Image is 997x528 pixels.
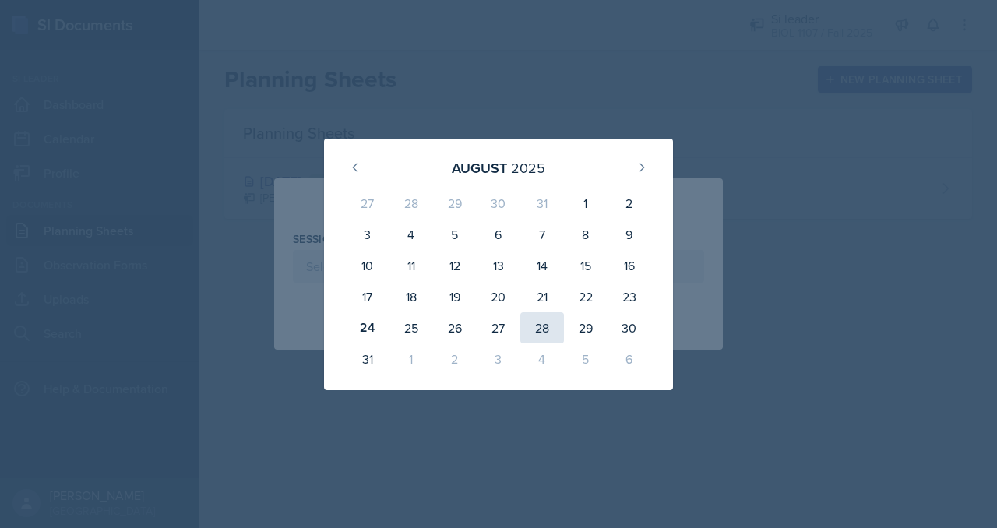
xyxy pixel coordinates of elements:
div: 14 [520,250,564,281]
div: 27 [477,312,520,343]
div: 12 [433,250,477,281]
div: 29 [564,312,608,343]
div: 30 [477,188,520,219]
div: August [452,157,507,178]
div: 21 [520,281,564,312]
div: 31 [520,188,564,219]
div: 17 [346,281,389,312]
div: 16 [608,250,651,281]
div: 2025 [511,157,545,178]
div: 3 [346,219,389,250]
div: 2 [433,343,477,375]
div: 15 [564,250,608,281]
div: 28 [520,312,564,343]
div: 18 [389,281,433,312]
div: 22 [564,281,608,312]
div: 5 [564,343,608,375]
div: 19 [433,281,477,312]
div: 13 [477,250,520,281]
div: 29 [433,188,477,219]
div: 11 [389,250,433,281]
div: 1 [564,188,608,219]
div: 26 [433,312,477,343]
div: 4 [389,219,433,250]
div: 30 [608,312,651,343]
div: 20 [477,281,520,312]
div: 8 [564,219,608,250]
div: 3 [477,343,520,375]
div: 9 [608,219,651,250]
div: 7 [520,219,564,250]
div: 1 [389,343,433,375]
div: 6 [477,219,520,250]
div: 23 [608,281,651,312]
div: 6 [608,343,651,375]
div: 27 [346,188,389,219]
div: 4 [520,343,564,375]
div: 28 [389,188,433,219]
div: 24 [346,312,389,343]
div: 31 [346,343,389,375]
div: 25 [389,312,433,343]
div: 5 [433,219,477,250]
div: 10 [346,250,389,281]
div: 2 [608,188,651,219]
